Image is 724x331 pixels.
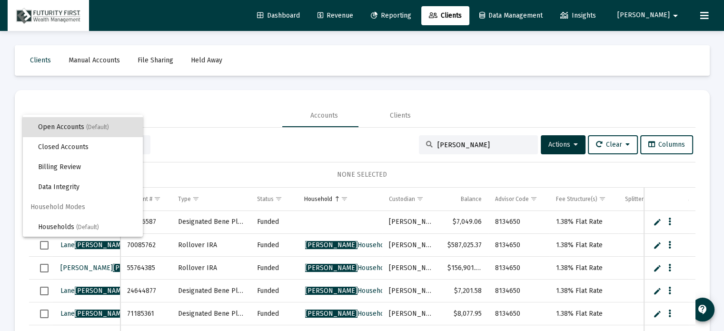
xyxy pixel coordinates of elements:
span: Household Modes [23,197,143,217]
span: Closed Accounts [38,137,135,157]
span: (Default) [76,224,99,231]
span: Data Integrity [38,177,135,197]
span: (Default) [86,124,109,130]
span: Households [38,217,135,237]
span: Billing Review [38,157,135,177]
span: Open Accounts [38,117,135,137]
